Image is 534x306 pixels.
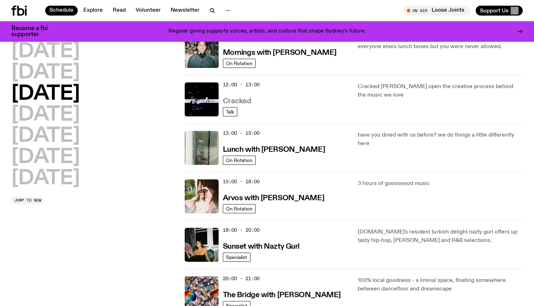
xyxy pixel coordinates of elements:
[223,204,256,213] a: On Rotation
[11,105,80,125] button: [DATE]
[226,254,247,260] span: Specialist
[358,82,523,99] p: Cracked [PERSON_NAME] open the creative process behind the music we love
[223,146,325,154] h3: Lunch with [PERSON_NAME]
[223,253,250,262] a: Specialist
[223,275,260,282] span: 20:00 - 21:00
[11,148,80,167] button: [DATE]
[223,59,256,68] a: On Rotation
[11,169,80,189] button: [DATE]
[223,243,299,250] h3: Sunset with Nazty Gurl
[168,28,366,35] p: Regular giving supports voices, artists, and culture that shape Sydney’s future.
[226,60,253,66] span: On Rotation
[185,34,219,68] img: Radio presenter Ben Hansen sits in front of a wall of photos and an fbi radio sign. Film photo. B...
[226,206,253,211] span: On Rotation
[223,145,325,154] a: Lunch with [PERSON_NAME]
[45,6,78,16] a: Schedule
[223,156,256,165] a: On Rotation
[358,34,523,51] p: The sonic equivalent of those M&M Biscuit Bars that were in everyone else's lunch boxes but you w...
[223,291,341,299] h3: The Bridge with [PERSON_NAME]
[226,157,253,163] span: On Rotation
[11,25,57,37] h3: Become a fbi supporter
[185,179,219,213] img: Maleeka stands outside on a balcony. She is looking at the camera with a serious expression, and ...
[358,179,523,188] p: 3 hours of goooooood music
[226,109,234,114] span: Talk
[358,131,523,148] p: have you dined with us before? we do things a little differently here
[223,48,337,57] a: Mornings with [PERSON_NAME]
[108,6,130,16] a: Read
[223,195,324,202] h3: Arvos with [PERSON_NAME]
[223,49,337,57] h3: Mornings with [PERSON_NAME]
[11,126,80,146] button: [DATE]
[185,82,219,116] img: Logo for Podcast Cracked. Black background, with white writing, with glass smashing graphics
[223,130,260,137] span: 13:00 - 15:00
[11,63,80,83] button: [DATE]
[223,193,324,202] a: Arvos with [PERSON_NAME]
[403,6,470,16] button: On AirLoose Joints
[166,6,204,16] a: Newsletter
[223,242,299,250] a: Sunset with Nazty Gurl
[358,276,523,293] p: 100% local goodness - a liminal space, floating somewhere between dancefloor and dreamscape
[14,198,41,202] span: Jump to now
[223,227,260,233] span: 18:00 - 20:00
[79,6,107,16] a: Explore
[11,84,80,104] button: [DATE]
[223,98,251,105] h3: Cracked
[480,7,509,14] span: Support Us
[223,81,260,88] span: 12:00 - 13:00
[223,96,251,105] a: Cracked
[223,178,260,185] span: 15:00 - 18:00
[223,107,237,116] a: Talk
[131,6,165,16] a: Volunteer
[11,197,44,204] button: Jump to now
[11,42,80,62] button: [DATE]
[476,6,523,16] button: Support Us
[358,228,523,245] p: [DOMAIN_NAME]'s resident turkish delight nazty gurl offers up tasty hip-hop, [PERSON_NAME] and R&...
[223,290,341,299] a: The Bridge with [PERSON_NAME]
